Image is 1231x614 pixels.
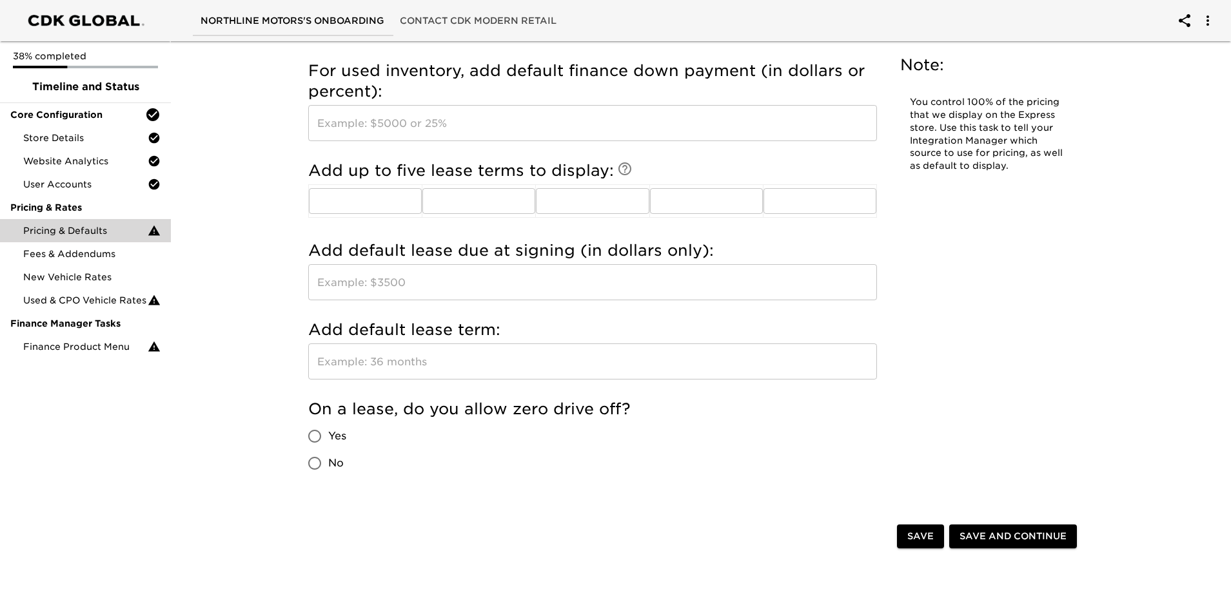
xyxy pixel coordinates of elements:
[1169,5,1200,36] button: account of current user
[23,155,148,168] span: Website Analytics
[10,108,145,121] span: Core Configuration
[897,524,944,548] button: Save
[23,271,161,283] span: New Vehicle Rates
[308,240,877,261] h5: Add default lease due at signing (in dollars only):
[13,50,158,62] p: 38% completed
[960,528,1067,544] span: Save and Continue
[910,96,1065,173] p: You control 100% of the pricing that we display on the Express store. Use this task to tell your ...
[308,61,877,102] h5: For used inventory, add default finance down payment (in dollars or percent):
[308,399,877,419] h5: On a lease, do you allow zero drive off?
[23,224,148,237] span: Pricing & Defaults
[328,456,344,471] span: No
[400,13,556,29] span: Contact CDK Modern Retail
[10,201,161,214] span: Pricing & Rates
[23,131,148,144] span: Store Details
[10,317,161,330] span: Finance Manager Tasks
[23,178,148,191] span: User Accounts
[907,528,934,544] span: Save
[308,264,877,300] input: Example: $3500
[328,428,346,444] span: Yes
[308,105,877,141] input: Example: $5000 or 25%
[10,79,161,95] span: Timeline and Status
[23,247,161,260] span: Fees & Addendums
[308,320,877,340] h5: Add default lease term:
[23,340,148,353] span: Finance Product Menu
[201,13,384,29] span: Northline Motors's Onboarding
[900,55,1074,75] h5: Note:
[949,524,1077,548] button: Save and Continue
[308,343,877,379] input: Example: 36 months
[23,294,148,307] span: Used & CPO Vehicle Rates
[1192,5,1223,36] button: account of current user
[308,160,877,181] h5: Add up to five lease terms to display:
